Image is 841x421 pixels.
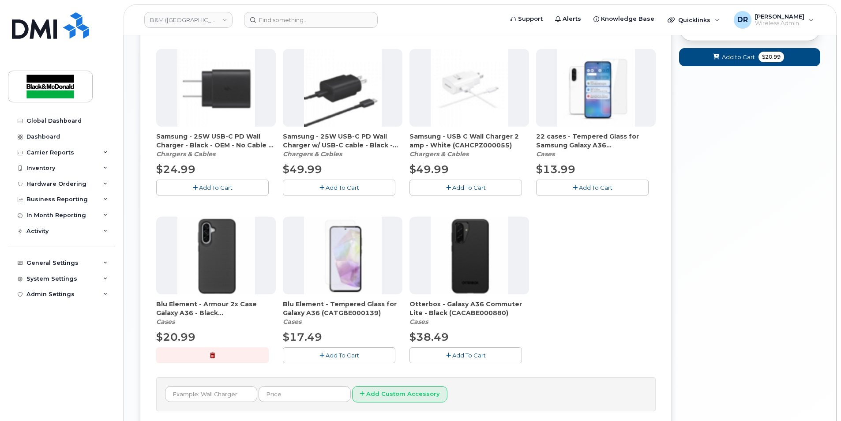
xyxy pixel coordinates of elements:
span: $24.99 [156,163,195,176]
em: Chargers & Cables [156,150,215,158]
img: accessory36354.JPG [431,49,508,127]
button: Add To Cart [283,180,395,195]
span: Add To Cart [326,352,359,359]
span: Add to Cart [722,53,755,61]
button: Add To Cart [536,180,649,195]
span: Add To Cart [326,184,359,191]
button: Add Custom Accessory [352,386,447,402]
span: DR [737,15,748,25]
button: Add To Cart [409,180,522,195]
button: Add To Cart [409,347,522,363]
span: Otterbox - Galaxy A36 Commuter Lite - Black (CACABE000880) [409,300,529,317]
a: Support [504,10,549,28]
span: Add To Cart [452,184,486,191]
div: Samsung - 25W USB-C PD Wall Charger - Black - OEM - No Cable - (CAHCPZ000081) [156,132,276,158]
button: Add To Cart [156,180,269,195]
img: accessory36708.JPG [177,49,255,127]
button: Add To Cart [283,347,395,363]
span: Alerts [563,15,581,23]
span: $13.99 [536,163,575,176]
span: 22 cases - Tempered Glass for Samsung Galaxy A36 (CATGBE000138) [536,132,656,150]
span: $49.99 [283,163,322,176]
span: Samsung - 25W USB-C PD Wall Charger w/ USB-C cable - Black - OEM (CAHCPZ000082) [283,132,402,150]
span: Wireless Admin [755,20,804,27]
span: Samsung - USB C Wall Charger 2 amp - White (CAHCPZ000055) [409,132,529,150]
img: accessory37073.JPG [304,217,382,294]
input: Example: Wall Charger [165,386,257,402]
em: Cases [156,318,175,326]
em: Chargers & Cables [409,150,469,158]
div: Blu Element - Armour 2x Case Galaxy A36 - Black (CACABE000879) [156,300,276,326]
span: Blu Element - Tempered Glass for Galaxy A36 (CATGBE000139) [283,300,402,317]
a: Knowledge Base [587,10,661,28]
div: 22 cases - Tempered Glass for Samsung Galaxy A36 (CATGBE000138) [536,132,656,158]
em: Cases [283,318,301,326]
span: Add To Cart [199,184,233,191]
em: Cases [409,318,428,326]
em: Chargers & Cables [283,150,342,158]
span: $20.99 [758,52,784,62]
a: B&M (Atlantic Region) [144,12,233,28]
span: $38.49 [409,331,449,343]
span: Add To Cart [579,184,612,191]
div: Samsung - 25W USB-C PD Wall Charger w/ USB-C cable - Black - OEM (CAHCPZ000082) [283,132,402,158]
img: accessory37070.JPG [177,217,255,294]
div: Blu Element - Tempered Glass for Galaxy A36 (CATGBE000139) [283,300,402,326]
input: Find something... [244,12,378,28]
span: Add To Cart [452,352,486,359]
span: $17.49 [283,331,322,343]
span: $20.99 [156,331,195,343]
span: Samsung - 25W USB-C PD Wall Charger - Black - OEM - No Cable - (CAHCPZ000081) [156,132,276,150]
div: Otterbox - Galaxy A36 Commuter Lite - Black (CACABE000880) [409,300,529,326]
span: [PERSON_NAME] [755,13,804,20]
div: Deanna Russell [728,11,820,29]
div: Samsung - USB C Wall Charger 2 amp - White (CAHCPZ000055) [409,132,529,158]
img: accessory37072.JPG [557,49,635,127]
div: Quicklinks [661,11,726,29]
input: Price [259,386,351,402]
em: Cases [536,150,555,158]
a: Alerts [549,10,587,28]
img: accessory36709.JPG [304,49,382,127]
span: Quicklinks [678,16,710,23]
span: Support [518,15,543,23]
span: Blu Element - Armour 2x Case Galaxy A36 - Black (CACABE000879) [156,300,276,317]
span: $49.99 [409,163,449,176]
button: Add to Cart $20.99 [679,48,820,66]
span: Knowledge Base [601,15,654,23]
img: accessory37071.JPG [431,217,508,294]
